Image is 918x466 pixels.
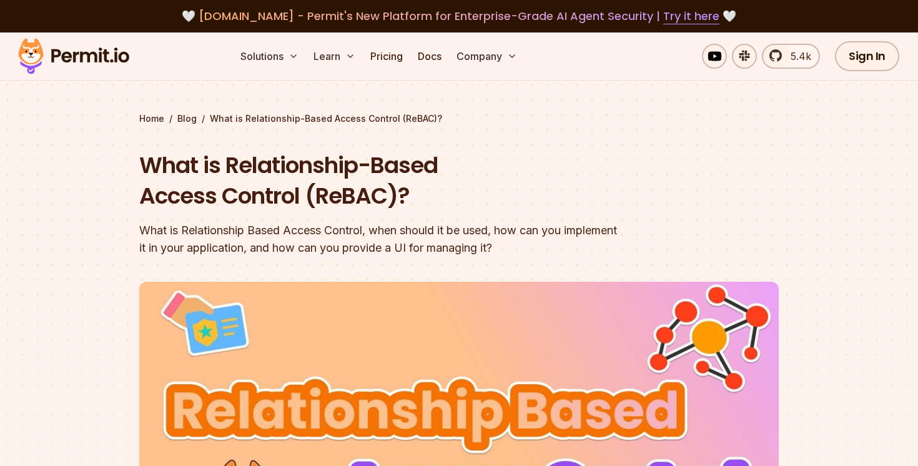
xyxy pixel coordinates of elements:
span: 5.4k [783,49,811,64]
div: What is Relationship Based Access Control, when should it be used, how can you implement it in yo... [139,222,619,257]
button: Solutions [235,44,304,69]
a: Pricing [365,44,408,69]
h1: What is Relationship-Based Access Control (ReBAC)? [139,150,619,212]
button: Learn [308,44,360,69]
a: Home [139,112,164,125]
img: Permit logo [12,35,135,77]
a: Sign In [835,41,899,71]
div: / / [139,112,779,125]
div: 🤍 🤍 [30,7,888,25]
a: Try it here [663,8,719,24]
a: 5.4k [762,44,820,69]
button: Company [452,44,522,69]
span: [DOMAIN_NAME] - Permit's New Platform for Enterprise-Grade AI Agent Security | [199,8,719,24]
a: Docs [413,44,447,69]
a: Blog [177,112,197,125]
